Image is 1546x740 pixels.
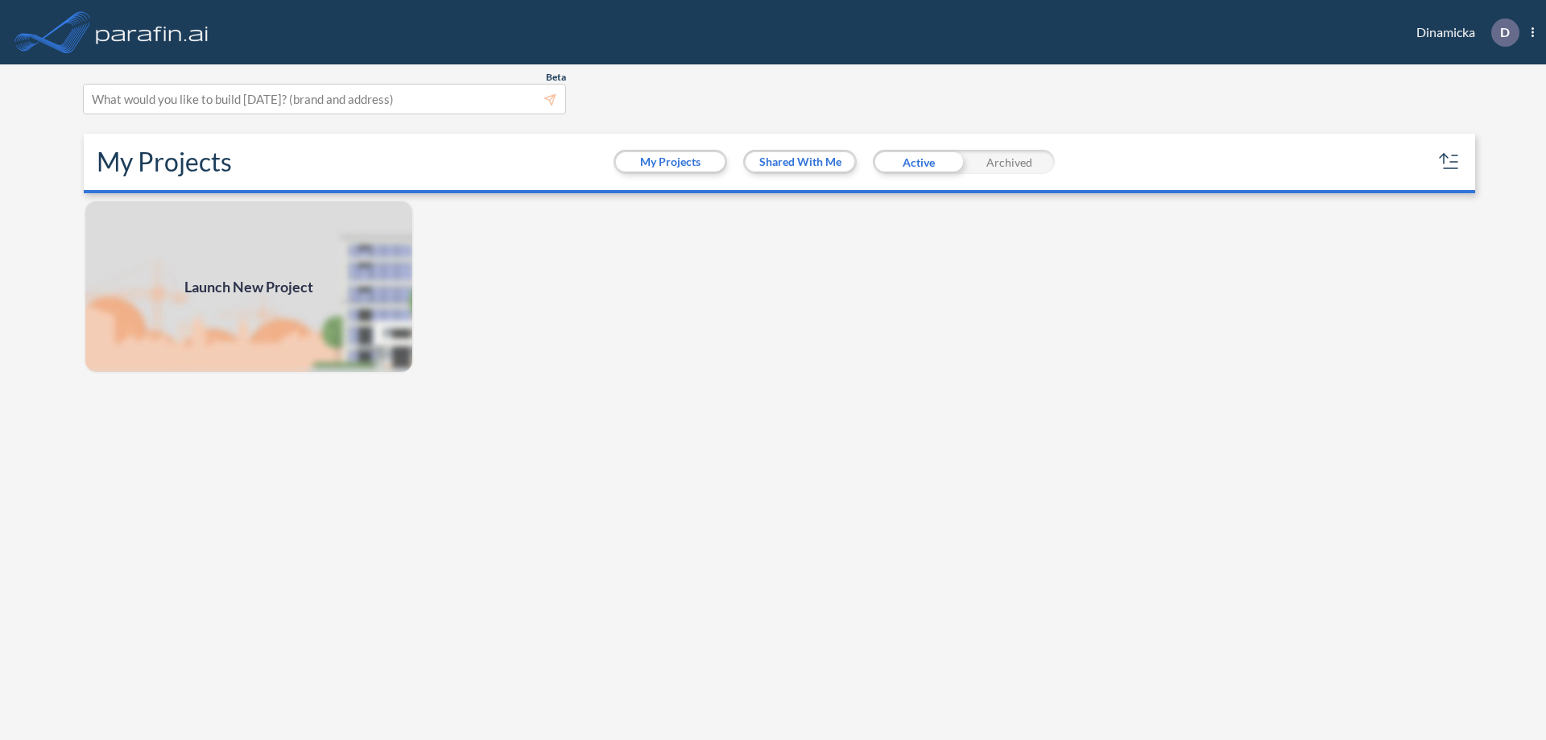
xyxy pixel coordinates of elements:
[84,200,414,374] a: Launch New Project
[964,150,1055,174] div: Archived
[1500,25,1510,39] p: D
[84,200,414,374] img: add
[873,150,964,174] div: Active
[1436,149,1462,175] button: sort
[1392,19,1534,47] div: Dinamicka
[97,147,232,177] h2: My Projects
[616,152,725,172] button: My Projects
[93,16,212,48] img: logo
[184,276,313,298] span: Launch New Project
[546,71,566,84] span: Beta
[746,152,854,172] button: Shared With Me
